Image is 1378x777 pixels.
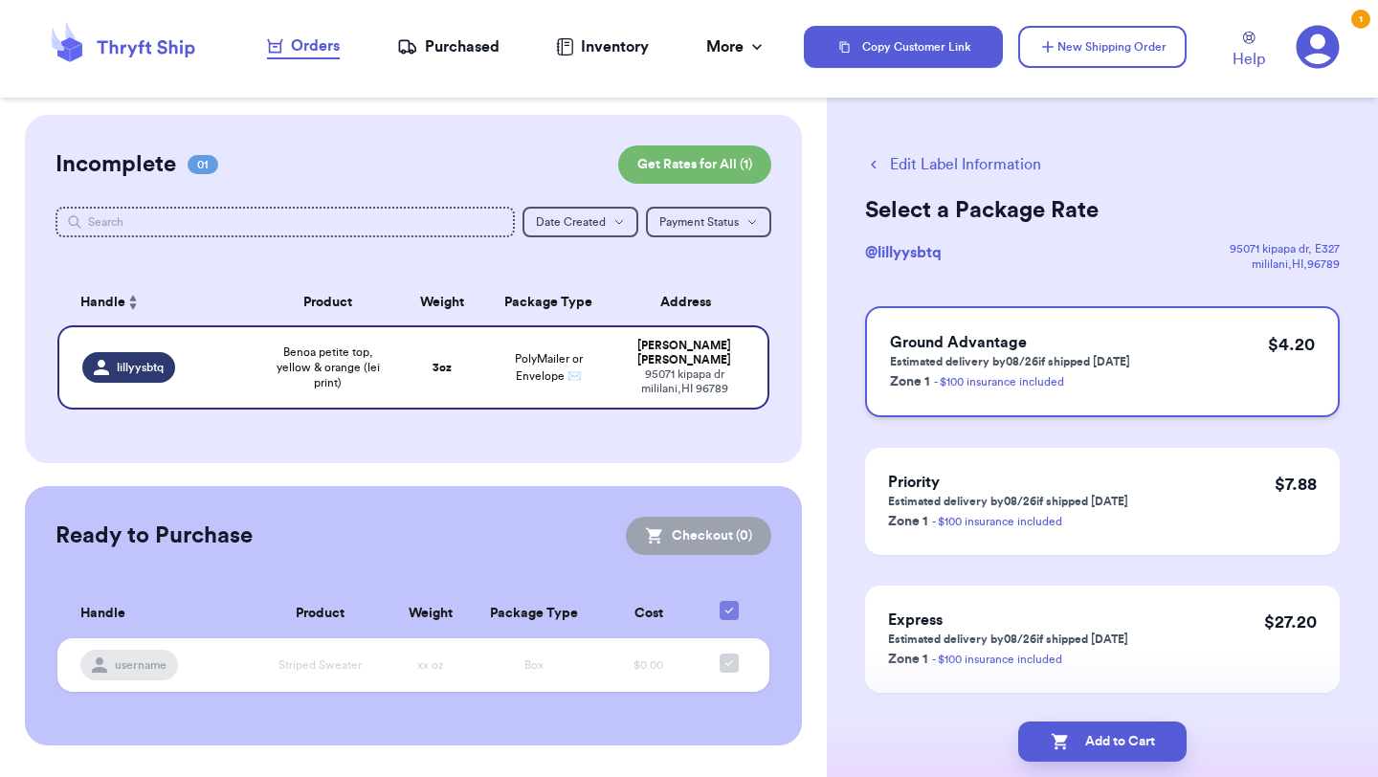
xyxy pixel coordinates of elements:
input: Search [56,207,515,237]
span: Handle [80,604,125,624]
div: [PERSON_NAME] [PERSON_NAME] [624,339,745,367]
button: Sort ascending [125,291,141,314]
span: Ground Advantage [890,335,1027,350]
th: Package Type [484,279,612,325]
div: 95071 kipapa dr mililani , HI 96789 [624,367,745,396]
a: - $100 insurance included [932,516,1062,527]
th: Address [612,279,769,325]
span: $0.00 [633,659,663,671]
button: Copy Customer Link [804,26,1003,68]
span: Striped Sweater [278,659,362,671]
a: Help [1233,32,1265,71]
th: Weight [399,279,484,325]
span: Date Created [536,216,606,228]
button: Checkout (0) [626,517,771,555]
th: Weight [389,589,473,638]
th: Product [256,279,399,325]
p: Estimated delivery by 08/26 if shipped [DATE] [888,494,1128,509]
th: Package Type [472,589,596,638]
th: Cost [596,589,700,638]
span: @ lillyysbtq [865,245,942,260]
div: Orders [267,34,340,57]
a: Purchased [397,35,500,58]
p: Estimated delivery by 08/26 if shipped [DATE] [890,354,1130,369]
span: username [115,657,167,673]
h2: Select a Package Rate [865,195,1340,226]
span: Zone 1 [888,515,928,528]
a: Orders [267,34,340,59]
span: 01 [188,155,218,174]
div: More [706,35,767,58]
p: $ 4.20 [1268,331,1315,358]
a: 1 [1296,25,1340,69]
span: Express [888,612,943,628]
span: Zone 1 [890,375,930,388]
a: - $100 insurance included [934,376,1064,388]
span: Priority [888,475,940,490]
h2: Incomplete [56,149,176,180]
strong: 3 oz [433,362,452,373]
button: Date Created [522,207,638,237]
p: Estimated delivery by 08/26 if shipped [DATE] [888,632,1128,647]
div: 95071 kipapa dr , E327 [1230,241,1340,256]
span: lillyysbtq [117,360,164,375]
button: Get Rates for All (1) [618,145,771,184]
button: Payment Status [646,207,771,237]
span: Benoa petite top, yellow & orange (lei print) [268,344,388,390]
a: - $100 insurance included [932,654,1062,665]
button: Edit Label Information [865,153,1041,176]
p: $ 27.20 [1264,609,1317,635]
span: Box [524,659,544,671]
th: Product [251,589,389,638]
span: Help [1233,48,1265,71]
span: Payment Status [659,216,739,228]
h2: Ready to Purchase [56,521,253,551]
button: New Shipping Order [1018,26,1187,68]
div: mililani , HI , 96789 [1230,256,1340,272]
span: Zone 1 [888,653,928,666]
p: $ 7.88 [1275,471,1317,498]
span: PolyMailer or Envelope ✉️ [515,353,583,382]
div: 1 [1351,10,1370,29]
button: Add to Cart [1018,721,1187,762]
span: Handle [80,293,125,313]
a: Inventory [556,35,649,58]
span: xx oz [417,659,444,671]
